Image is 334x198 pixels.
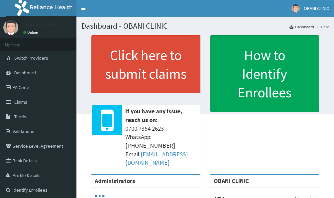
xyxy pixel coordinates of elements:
img: User Image [291,4,300,13]
img: User Image [3,20,18,35]
b: If you have any issue, reach us on: [125,107,182,124]
a: Online [23,30,39,35]
span: Tariffs [14,114,26,120]
span: OBANI CLINIC [304,5,329,11]
span: 0700 7354 2623 WhatsApp: [PHONE_NUMBER] Email: [125,124,197,167]
a: Click here to submit claims [91,35,200,93]
span: Claims [14,99,27,105]
a: [EMAIL_ADDRESS][DOMAIN_NAME] [125,150,188,167]
span: Switch Providers [14,55,48,61]
strong: OBANI CLINIC [214,177,249,185]
li: Here [315,24,329,30]
b: Administrators [95,177,135,185]
a: Dashboard [289,24,314,30]
p: OBANI CLINIC [23,22,58,28]
span: Dashboard [14,70,36,76]
a: How to Identify Enrollees [210,35,319,112]
h1: Dashboard - OBANI CLINIC [81,22,329,30]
